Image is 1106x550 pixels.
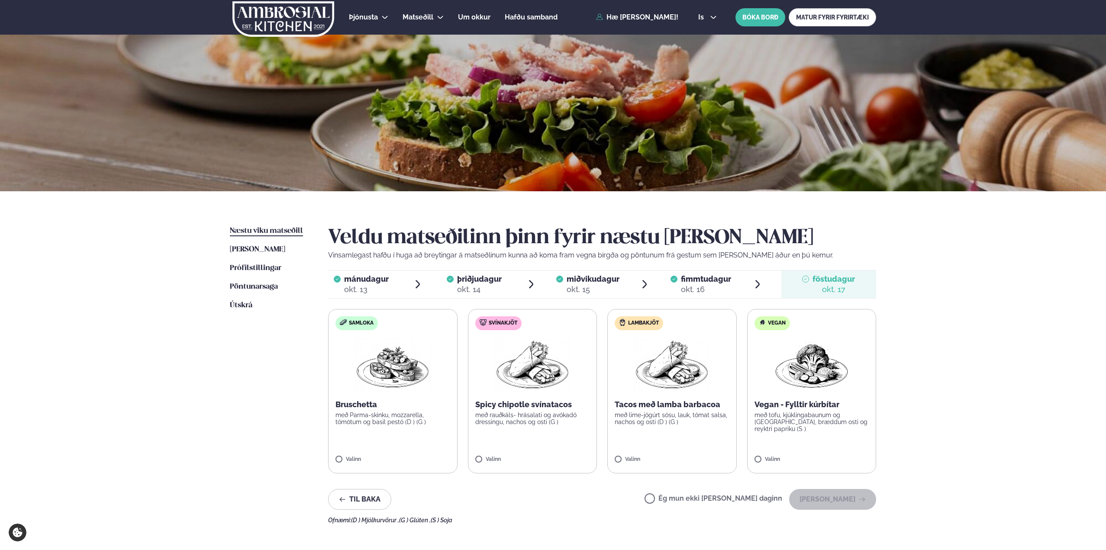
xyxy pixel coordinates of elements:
[505,13,558,21] span: Hafðu samband
[628,320,659,327] span: Lambakjöt
[230,263,281,273] a: Prófílstillingar
[755,399,869,410] p: Vegan - Fylltir kúrbítar
[505,12,558,23] a: Hafðu samband
[230,246,285,253] span: [PERSON_NAME]
[344,274,389,283] span: mánudagur
[494,337,571,392] img: Wraps.png
[755,412,869,432] p: með tofu, kjúklingabaunum og [GEOGRAPHIC_DATA], bræddum osti og reyktri papriku (S )
[596,13,678,21] a: Hæ [PERSON_NAME]!
[9,524,26,541] a: Cookie settings
[403,13,433,21] span: Matseðill
[355,337,431,392] img: Bruschetta.png
[349,320,374,327] span: Samloka
[351,517,399,524] span: (D ) Mjólkurvörur ,
[813,284,855,295] div: okt. 17
[230,283,278,290] span: Pöntunarsaga
[615,412,729,425] p: með lime-jógúrt sósu, lauk, tómat salsa, nachos og osti (D ) (G )
[349,12,378,23] a: Þjónusta
[735,8,785,26] button: BÓKA BORÐ
[567,284,619,295] div: okt. 15
[335,399,450,410] p: Bruschetta
[567,274,619,283] span: miðvikudagur
[457,274,502,283] span: þriðjudagur
[232,1,335,37] img: logo
[431,517,452,524] span: (S ) Soja
[759,319,766,326] img: Vegan.svg
[619,319,626,326] img: Lamb.svg
[681,284,731,295] div: okt. 16
[634,337,710,392] img: Wraps.png
[774,337,850,392] img: Vegan.png
[457,284,502,295] div: okt. 14
[328,517,876,524] div: Ofnæmi:
[399,517,431,524] span: (G ) Glúten ,
[230,300,252,311] a: Útskrá
[230,226,303,236] a: Næstu viku matseðill
[458,13,490,21] span: Um okkur
[691,14,724,21] button: is
[789,489,876,510] button: [PERSON_NAME]
[230,244,285,255] a: [PERSON_NAME]
[475,399,590,410] p: Spicy chipotle svínatacos
[458,12,490,23] a: Um okkur
[813,274,855,283] span: föstudagur
[615,399,729,410] p: Tacos með lamba barbacoa
[768,320,786,327] span: Vegan
[328,250,876,261] p: Vinsamlegast hafðu í huga að breytingar á matseðlinum kunna að koma fram vegna birgða og pöntunum...
[349,13,378,21] span: Þjónusta
[681,274,731,283] span: fimmtudagur
[480,319,487,326] img: pork.svg
[344,284,389,295] div: okt. 13
[328,226,876,250] h2: Veldu matseðilinn þinn fyrir næstu [PERSON_NAME]
[230,227,303,235] span: Næstu viku matseðill
[403,12,433,23] a: Matseðill
[230,282,278,292] a: Pöntunarsaga
[230,264,281,272] span: Prófílstillingar
[340,319,347,325] img: sandwich-new-16px.svg
[698,14,706,21] span: is
[328,489,391,510] button: Til baka
[475,412,590,425] p: með rauðkáls- hrásalati og avókadó dressingu, nachos og osti (G )
[789,8,876,26] a: MATUR FYRIR FYRIRTÆKI
[335,412,450,425] p: með Parma-skinku, mozzarella, tómötum og basil pestó (D ) (G )
[489,320,517,327] span: Svínakjöt
[230,302,252,309] span: Útskrá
